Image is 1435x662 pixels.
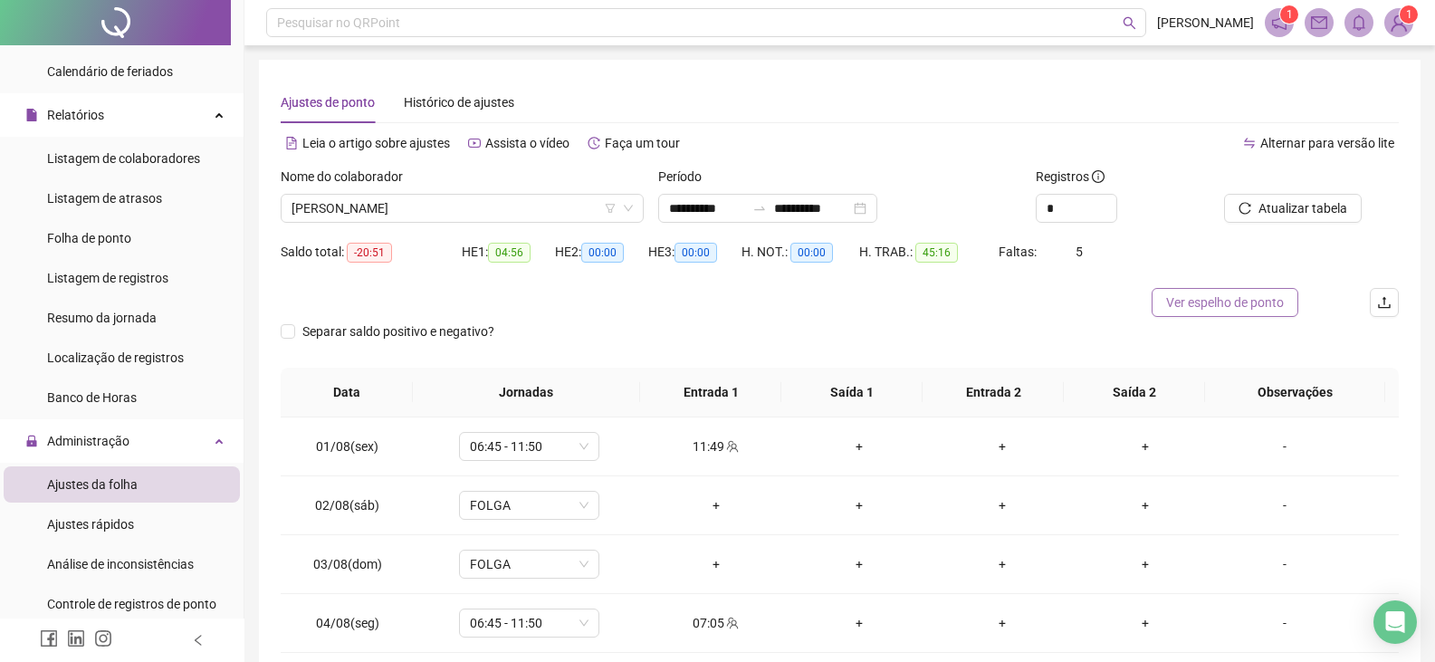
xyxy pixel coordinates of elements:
[1271,14,1287,31] span: notification
[292,195,633,222] span: DANIELA BARBOSA DOS SANTOS REIS
[47,64,173,79] span: Calendário de feriados
[1220,382,1371,402] span: Observações
[1036,167,1105,187] span: Registros
[47,271,168,285] span: Listagem de registros
[347,243,392,263] span: -20:51
[295,321,502,341] span: Separar saldo positivo e negativo?
[192,634,205,647] span: left
[1406,8,1412,21] span: 1
[945,437,1059,456] div: +
[923,368,1064,417] th: Entrada 2
[581,243,624,263] span: 00:00
[47,517,134,532] span: Ajustes rápidos
[640,368,781,417] th: Entrada 1
[1205,368,1385,417] th: Observações
[470,609,588,637] span: 06:45 - 11:50
[752,201,767,216] span: swap-right
[281,95,375,110] span: Ajustes de ponto
[741,242,859,263] div: H. NOT.:
[1351,14,1367,31] span: bell
[404,95,514,110] span: Histórico de ajustes
[316,439,378,454] span: 01/08(sex)
[1123,16,1136,30] span: search
[1092,170,1105,183] span: info-circle
[752,201,767,216] span: to
[470,433,588,460] span: 06:45 - 11:50
[588,137,600,149] span: history
[659,437,773,456] div: 11:49
[47,350,184,365] span: Localização de registros
[1260,136,1394,150] span: Alternar para versão lite
[40,629,58,648] span: facebook
[313,557,382,571] span: 03/08(dom)
[945,495,1059,515] div: +
[25,109,38,121] span: file
[1231,495,1338,515] div: -
[802,495,916,515] div: +
[47,390,137,405] span: Banco de Horas
[1400,5,1418,24] sup: Atualize o seu contato no menu Meus Dados
[485,136,569,150] span: Assista o vídeo
[1243,137,1256,149] span: swap
[1157,13,1254,33] span: [PERSON_NAME]
[470,492,588,519] span: FOLGA
[25,435,38,447] span: lock
[915,243,958,263] span: 45:16
[1239,202,1251,215] span: reload
[659,495,773,515] div: +
[1231,613,1338,633] div: -
[1076,245,1083,259] span: 5
[413,368,640,417] th: Jornadas
[1280,5,1298,24] sup: 1
[1258,198,1347,218] span: Atualizar tabela
[605,136,680,150] span: Faça um tour
[47,597,216,611] span: Controle de registros de ponto
[658,167,713,187] label: Período
[281,368,413,417] th: Data
[674,243,717,263] span: 00:00
[488,243,531,263] span: 04:56
[47,311,157,325] span: Resumo da jornada
[1231,554,1338,574] div: -
[859,242,999,263] div: H. TRAB.:
[1385,9,1412,36] img: 90545
[285,137,298,149] span: file-text
[1152,288,1298,317] button: Ver espelho de ponto
[281,167,415,187] label: Nome do colaborador
[302,136,450,150] span: Leia o artigo sobre ajustes
[659,554,773,574] div: +
[47,108,104,122] span: Relatórios
[945,613,1059,633] div: +
[1231,437,1338,456] div: -
[1088,495,1202,515] div: +
[94,629,112,648] span: instagram
[605,203,616,214] span: filter
[648,242,741,263] div: HE 3:
[47,557,194,571] span: Análise de inconsistências
[67,629,85,648] span: linkedin
[724,440,739,453] span: team
[781,368,923,417] th: Saída 1
[790,243,833,263] span: 00:00
[999,245,1039,259] span: Faltas:
[316,616,379,630] span: 04/08(seg)
[802,554,916,574] div: +
[1088,613,1202,633] div: +
[1311,14,1327,31] span: mail
[1166,293,1284,312] span: Ver espelho de ponto
[1287,8,1293,21] span: 1
[945,554,1059,574] div: +
[802,437,916,456] div: +
[1088,437,1202,456] div: +
[315,498,379,513] span: 02/08(sáb)
[462,242,555,263] div: HE 1:
[281,242,462,263] div: Saldo total:
[470,551,588,578] span: FOLGA
[1373,600,1417,644] div: Open Intercom Messenger
[724,617,739,629] span: team
[1224,194,1362,223] button: Atualizar tabela
[47,151,200,166] span: Listagem de colaboradores
[1088,554,1202,574] div: +
[659,613,773,633] div: 07:05
[1377,295,1392,310] span: upload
